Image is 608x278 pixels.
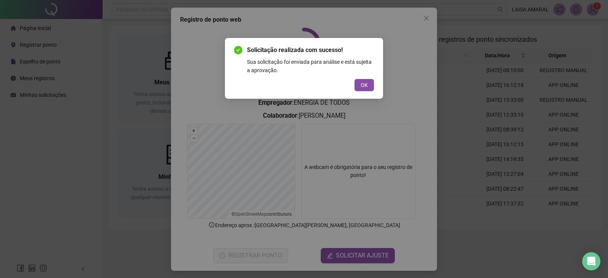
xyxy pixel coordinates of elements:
[247,46,374,55] span: Solicitação realizada com sucesso!
[247,58,374,74] div: Sua solicitação foi enviada para análise e está sujeita a aprovação.
[355,79,374,91] button: OK
[582,252,600,270] div: Open Intercom Messenger
[361,81,368,89] span: OK
[234,46,242,54] span: check-circle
